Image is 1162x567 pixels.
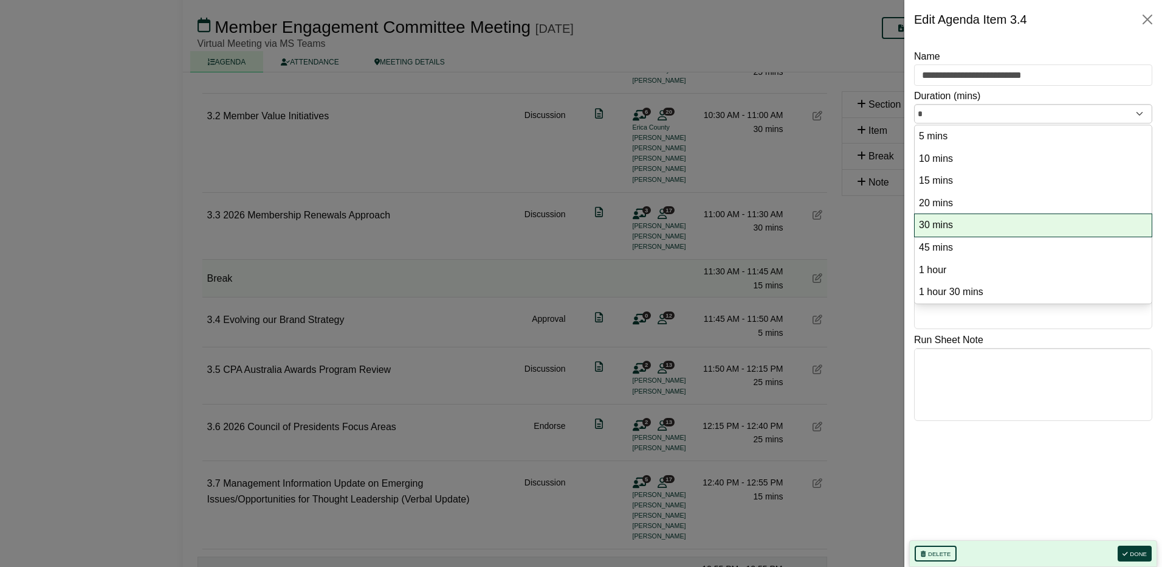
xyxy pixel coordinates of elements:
li: 90 [915,281,1152,304]
div: Edit Agenda Item 3.4 [914,10,1027,29]
li: 45 [915,237,1152,259]
li: 5 [915,125,1152,148]
li: 10 [915,148,1152,170]
option: 30 mins [918,217,1149,234]
button: Done [1118,546,1152,562]
li: 20 [915,192,1152,215]
label: Run Sheet Note [914,332,983,348]
option: 20 mins [918,195,1149,212]
option: 1 hour 30 mins [918,284,1149,301]
option: 45 mins [918,240,1149,256]
li: 60 [915,259,1152,282]
option: 15 mins [918,173,1149,189]
label: Duration (mins) [914,88,980,104]
option: 10 mins [918,151,1149,167]
button: Close [1138,10,1157,29]
li: 30 [915,214,1152,237]
option: 5 mins [918,128,1149,145]
option: 1 hour [918,262,1149,279]
li: 15 [915,170,1152,192]
button: Delete [915,546,957,562]
label: Name [914,49,940,64]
